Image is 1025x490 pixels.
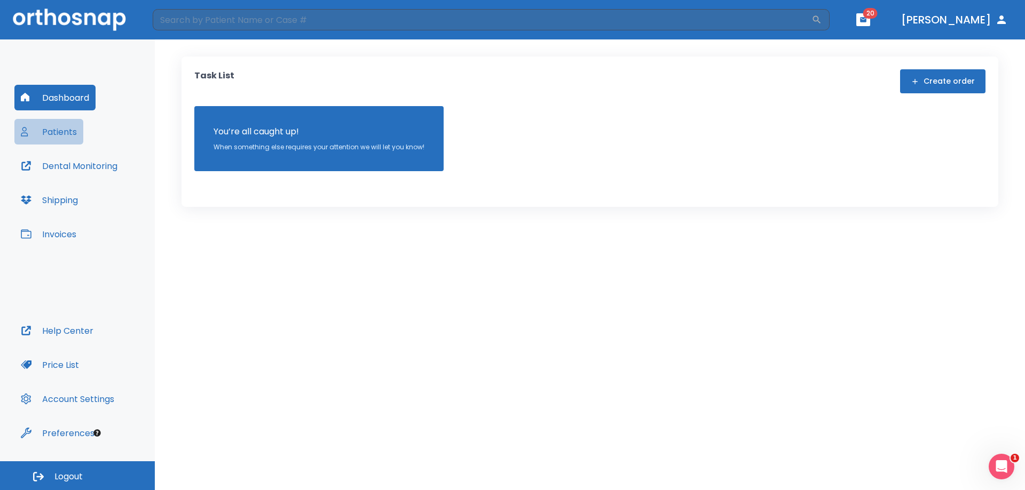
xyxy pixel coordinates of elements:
[989,454,1014,479] iframe: Intercom live chat
[214,125,424,138] p: You’re all caught up!
[14,153,124,179] button: Dental Monitoring
[900,69,985,93] button: Create order
[14,119,83,144] button: Patients
[14,318,100,343] button: Help Center
[13,9,126,30] img: Orthosnap
[1011,454,1019,462] span: 1
[14,85,96,110] button: Dashboard
[14,352,85,377] button: Price List
[153,9,811,30] input: Search by Patient Name or Case #
[897,10,1012,29] button: [PERSON_NAME]
[54,471,83,483] span: Logout
[14,187,84,213] button: Shipping
[863,8,878,19] span: 20
[14,420,101,446] button: Preferences
[14,386,121,412] button: Account Settings
[92,428,102,438] div: Tooltip anchor
[194,69,234,93] p: Task List
[214,142,424,152] p: When something else requires your attention we will let you know!
[14,221,83,247] button: Invoices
